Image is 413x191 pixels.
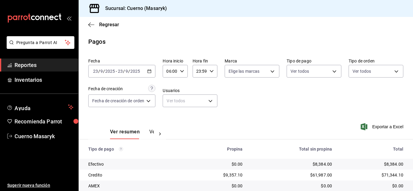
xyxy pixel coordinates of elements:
[149,129,172,139] button: Ver pagos
[92,98,144,104] span: Fecha de creación de orden
[163,59,187,63] label: Hora inicio
[7,36,74,49] button: Pregunta a Parrot AI
[67,16,71,21] button: open_drawer_menu
[128,69,130,74] span: /
[349,59,403,63] label: Tipo de orden
[163,94,217,107] div: Ver todos
[186,161,242,167] div: $0.00
[125,69,128,74] input: --
[123,69,125,74] span: /
[88,183,177,189] div: AMEX
[353,68,371,74] span: Ver todos
[16,40,65,46] span: Pregunta a Parrot AI
[362,123,403,130] button: Exportar a Excel
[116,69,117,74] span: -
[342,183,403,189] div: $0.00
[103,69,105,74] span: /
[342,161,403,167] div: $8,384.00
[99,22,119,27] span: Regresar
[252,183,332,189] div: $0.00
[342,172,403,178] div: $71,344.10
[88,22,119,27] button: Regresar
[186,183,242,189] div: $0.00
[88,59,155,63] label: Fecha
[4,44,74,50] a: Pregunta a Parrot AI
[229,68,259,74] span: Elige las marcas
[100,69,103,74] input: --
[100,5,167,12] h3: Sucursal: Cuerno (Masaryk)
[252,161,332,167] div: $8,384.00
[193,59,217,63] label: Hora fin
[291,68,309,74] span: Ver todos
[15,117,73,126] span: Recomienda Parrot
[118,69,123,74] input: --
[15,61,73,69] span: Reportes
[287,59,341,63] label: Tipo de pago
[15,76,73,84] span: Inventarios
[163,88,217,93] label: Usuarios
[98,69,100,74] span: /
[88,86,123,92] div: Fecha de creación
[119,147,123,151] svg: Los pagos realizados con Pay y otras terminales son montos brutos.
[252,147,332,151] div: Total sin propina
[88,161,177,167] div: Efectivo
[7,182,73,189] span: Sugerir nueva función
[342,147,403,151] div: Total
[88,172,177,178] div: Credito
[186,147,242,151] div: Propina
[110,129,154,139] div: navigation tabs
[130,69,140,74] input: ----
[93,69,98,74] input: --
[110,129,140,139] button: Ver resumen
[88,37,106,46] div: Pagos
[15,103,66,111] span: Ayuda
[186,172,242,178] div: $9,357.10
[225,59,279,63] label: Marca
[15,132,73,140] span: Cuerno Masaryk
[252,172,332,178] div: $61,987.00
[88,147,177,151] div: Tipo de pago
[105,69,115,74] input: ----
